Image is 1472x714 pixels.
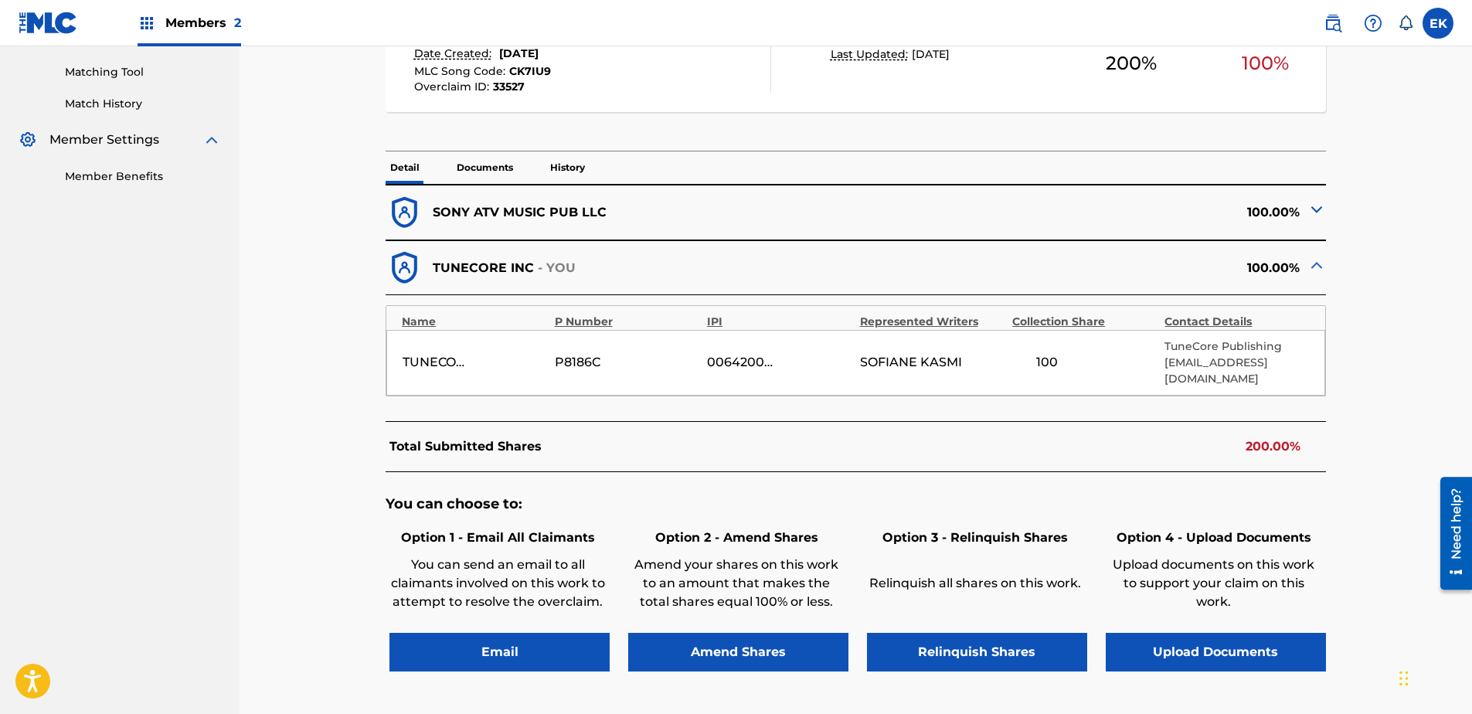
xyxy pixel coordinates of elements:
p: Documents [452,151,518,184]
h5: You can choose to: [386,495,1326,513]
p: Amend your shares on this work to an amount that makes the total shares equal 100% or less. [628,556,845,611]
button: Relinquish Shares [867,633,1087,671]
p: Detail [386,151,424,184]
span: Overclaim ID : [414,80,493,93]
p: TuneCore Publishing [1164,338,1309,355]
span: 33527 [493,80,525,93]
button: Email [389,633,610,671]
p: [EMAIL_ADDRESS][DOMAIN_NAME] [1164,355,1309,387]
div: P Number [555,314,699,330]
img: Top Rightsholders [138,14,156,32]
span: 200 % [1106,49,1157,77]
div: IPI [707,314,852,330]
span: MLC Song Code : [414,64,509,78]
span: 100 % [1242,49,1289,77]
div: Collection Share [1012,314,1157,330]
p: Relinquish all shares on this work. [867,574,1083,593]
h6: Option 3 - Relinquish Shares [867,529,1083,547]
img: MLC Logo [19,12,78,34]
img: expand-cell-toggle [1307,256,1326,274]
button: Amend Shares [628,633,848,671]
p: Last Updated: [831,46,912,63]
div: Represented Writers [860,314,1005,330]
img: expand-cell-toggle [1307,200,1326,219]
img: dfb38c8551f6dcc1ac04.svg [386,194,423,232]
div: Name [402,314,546,330]
a: Member Benefits [65,168,221,185]
p: SONY ATV MUSIC PUB LLC [433,203,607,222]
p: TUNECORE INC [433,259,534,277]
a: Match History [65,96,221,112]
div: Notifications [1398,15,1413,31]
img: help [1364,14,1382,32]
span: Member Settings [49,131,159,149]
span: [DATE] [912,47,950,61]
iframe: Resource Center [1429,471,1472,596]
iframe: Chat Widget [1395,640,1472,714]
div: Drag [1399,655,1409,702]
p: - YOU [538,259,576,277]
span: [DATE] [499,46,539,60]
div: 100.00% [856,249,1326,287]
p: History [546,151,590,184]
a: Public Search [1317,8,1348,39]
img: dfb38c8551f6dcc1ac04.svg [386,249,423,287]
div: User Menu [1423,8,1453,39]
button: Upload Documents [1106,633,1326,671]
div: Contact Details [1164,314,1309,330]
p: Total Submitted Shares [389,437,542,456]
p: Date Created: [414,46,495,62]
span: SOFIANE KASMI [860,353,962,372]
p: Upload documents on this work to support your claim on this work. [1106,556,1322,611]
h6: Option 2 - Amend Shares [628,529,845,547]
h6: Option 1 - Email All Claimants [389,529,606,547]
img: search [1324,14,1342,32]
p: 200.00% [1246,437,1300,456]
p: You can send an email to all claimants involved on this work to attempt to resolve the overclaim. [389,556,606,611]
span: Members [165,14,241,32]
img: Member Settings [19,131,37,149]
span: CK7IU9 [509,64,551,78]
span: 2 [234,15,241,30]
div: 100.00% [856,194,1326,232]
img: expand [202,131,221,149]
a: Matching Tool [65,64,221,80]
div: Help [1358,8,1389,39]
h6: Option 4 - Upload Documents [1106,529,1322,547]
